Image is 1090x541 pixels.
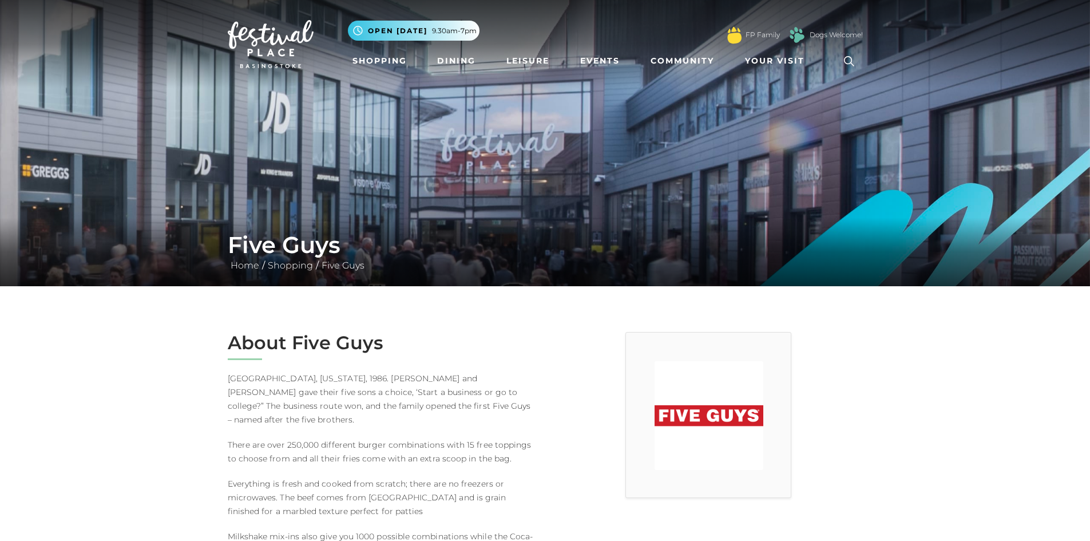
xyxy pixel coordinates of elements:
span: 9.30am-7pm [432,26,477,36]
p: Everything is fresh and cooked from scratch; there are no freezers or microwaves. The beef comes ... [228,477,537,518]
img: Festival Place Logo [228,20,314,68]
a: Shopping [348,50,411,72]
p: [GEOGRAPHIC_DATA], [US_STATE], 1986. [PERSON_NAME] and [PERSON_NAME] gave their five sons a choic... [228,372,537,427]
p: There are over 250,000 different burger combinations with 15 free toppings to choose from and all... [228,438,537,465]
a: Leisure [502,50,554,72]
a: Home [228,260,262,271]
a: Events [576,50,624,72]
a: Shopping [265,260,316,271]
a: Your Visit [740,50,815,72]
a: Community [646,50,719,72]
a: FP Family [746,30,780,40]
a: Five Guys [319,260,367,271]
h1: Five Guys [228,231,863,259]
span: Your Visit [745,55,804,67]
button: Open [DATE] 9.30am-7pm [348,21,479,41]
div: / / [219,231,871,273]
a: Dining [433,50,480,72]
a: Dogs Welcome! [810,30,863,40]
span: Open [DATE] [368,26,427,36]
h2: About Five Guys [228,332,537,354]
